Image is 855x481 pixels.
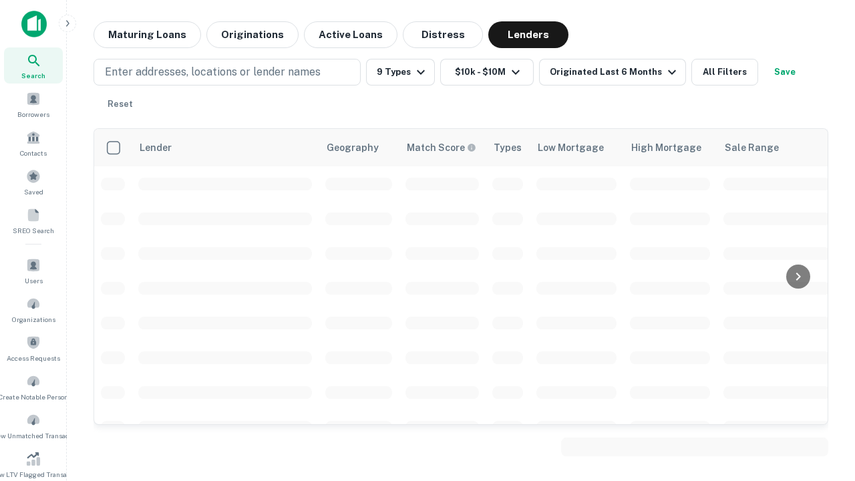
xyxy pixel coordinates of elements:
div: Originated Last 6 Months [550,64,680,80]
span: Saved [24,186,43,197]
button: Enter addresses, locations or lender names [94,59,361,86]
a: Access Requests [4,330,63,366]
button: Originations [206,21,299,48]
th: Geography [319,129,399,166]
button: Originated Last 6 Months [539,59,686,86]
button: Save your search to get updates of matches that match your search criteria. [763,59,806,86]
a: Borrowers [4,86,63,122]
button: Distress [403,21,483,48]
button: Reset [99,91,142,118]
a: Review Unmatched Transactions [4,408,63,444]
th: Low Mortgage [530,129,623,166]
th: Types [486,129,530,166]
button: Lenders [488,21,568,48]
span: Access Requests [7,353,60,363]
div: Lender [140,140,172,156]
a: Search [4,47,63,84]
th: Sale Range [717,129,837,166]
a: Saved [4,164,63,200]
span: Organizations [12,314,55,325]
span: Search [21,70,45,81]
span: Borrowers [17,109,49,120]
button: $10k - $10M [440,59,534,86]
span: Contacts [20,148,47,158]
th: High Mortgage [623,129,717,166]
p: Enter addresses, locations or lender names [105,64,321,80]
img: capitalize-icon.png [21,11,47,37]
div: High Mortgage [631,140,701,156]
h6: Match Score [407,140,474,155]
div: Geography [327,140,379,156]
div: Capitalize uses an advanced AI algorithm to match your search with the best lender. The match sco... [407,140,476,155]
button: All Filters [691,59,758,86]
div: Low Mortgage [538,140,604,156]
a: Contacts [4,125,63,161]
span: Users [25,275,43,286]
span: SREO Search [13,225,54,236]
button: Maturing Loans [94,21,201,48]
a: Organizations [4,291,63,327]
button: 9 Types [366,59,435,86]
th: Lender [132,129,319,166]
a: Users [4,253,63,289]
button: Active Loans [304,21,397,48]
iframe: Chat Widget [788,331,855,395]
div: Types [494,140,522,156]
th: Capitalize uses an advanced AI algorithm to match your search with the best lender. The match sco... [399,129,486,166]
div: Sale Range [725,140,779,156]
a: Create Notable Person [4,369,63,405]
a: SREO Search [4,202,63,238]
